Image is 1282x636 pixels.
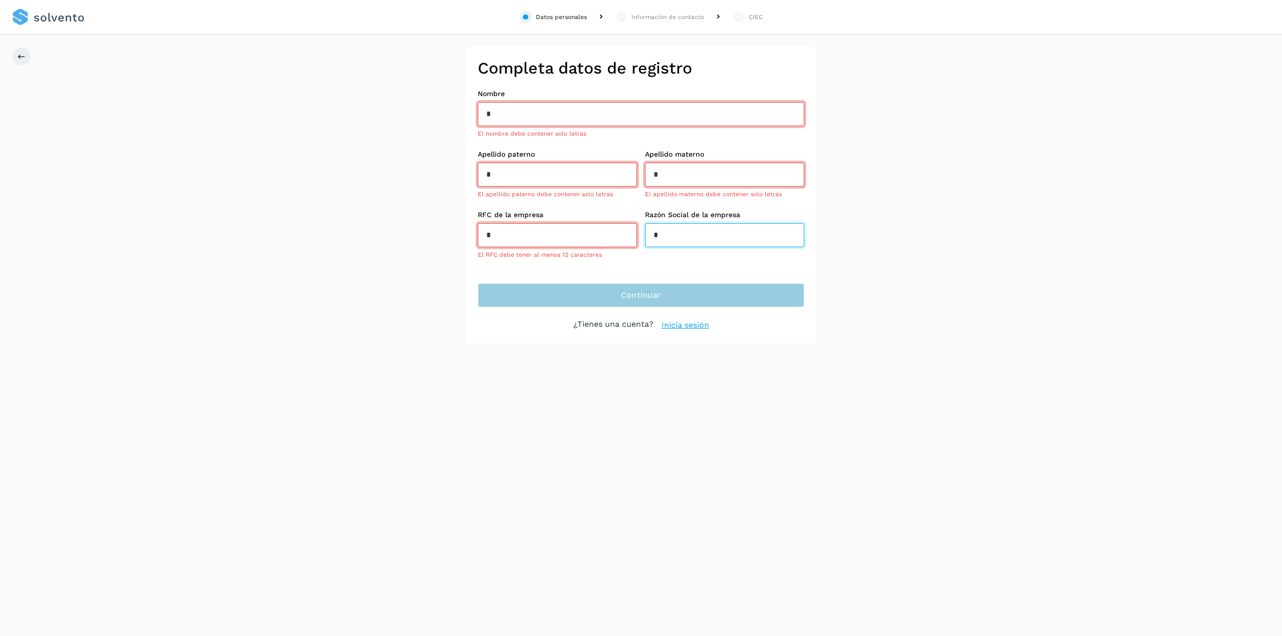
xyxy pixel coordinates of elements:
span: El nombre debe contener solo letras [478,130,586,137]
span: El apellido paterno debe contener solo letras [478,191,613,198]
a: Inicia sesión [662,319,709,331]
span: Continuar [621,290,662,301]
div: Datos personales [536,13,587,22]
p: ¿Tienes una cuenta? [573,319,654,331]
div: Información de contacto [631,13,704,22]
label: Apellido materno [645,150,804,159]
span: El apellido materno debe contener solo letras [645,191,782,198]
label: RFC de la empresa [478,211,637,219]
label: Apellido paterno [478,150,637,159]
button: Continuar [478,283,804,307]
div: CIEC [749,13,763,22]
h2: Completa datos de registro [478,59,804,78]
span: El RFC debe tener al menos 12 caracteres [478,251,602,258]
label: Nombre [478,90,804,98]
label: Razón Social de la empresa [645,211,804,219]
